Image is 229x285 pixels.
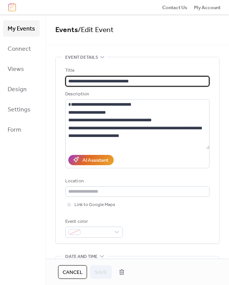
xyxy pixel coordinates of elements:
span: Settings [8,104,31,116]
img: logo [8,3,16,11]
span: My Events [8,23,35,35]
button: Cancel [58,265,87,279]
a: My Events [3,20,40,37]
div: AI Assistant [82,156,108,164]
span: Form [8,124,21,136]
a: Connect [3,40,40,57]
span: Design [8,84,27,95]
button: AI Assistant [68,155,114,165]
div: Title [65,67,208,74]
a: Events [55,23,78,37]
span: Connect [8,43,31,55]
span: My Account [194,4,221,11]
a: My Account [194,3,221,11]
a: Contact Us [162,3,187,11]
span: Cancel [63,269,82,276]
span: Link to Google Maps [74,201,115,209]
div: Description [65,90,208,98]
a: Form [3,121,40,138]
span: / Edit Event [78,23,114,37]
span: Event details [65,54,98,61]
div: Location [65,177,208,185]
span: Date and time [65,253,98,260]
a: Settings [3,101,40,118]
a: Design [3,81,40,97]
span: Views [8,63,24,75]
div: Event color [65,218,121,225]
a: Views [3,61,40,77]
span: Contact Us [162,4,187,11]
